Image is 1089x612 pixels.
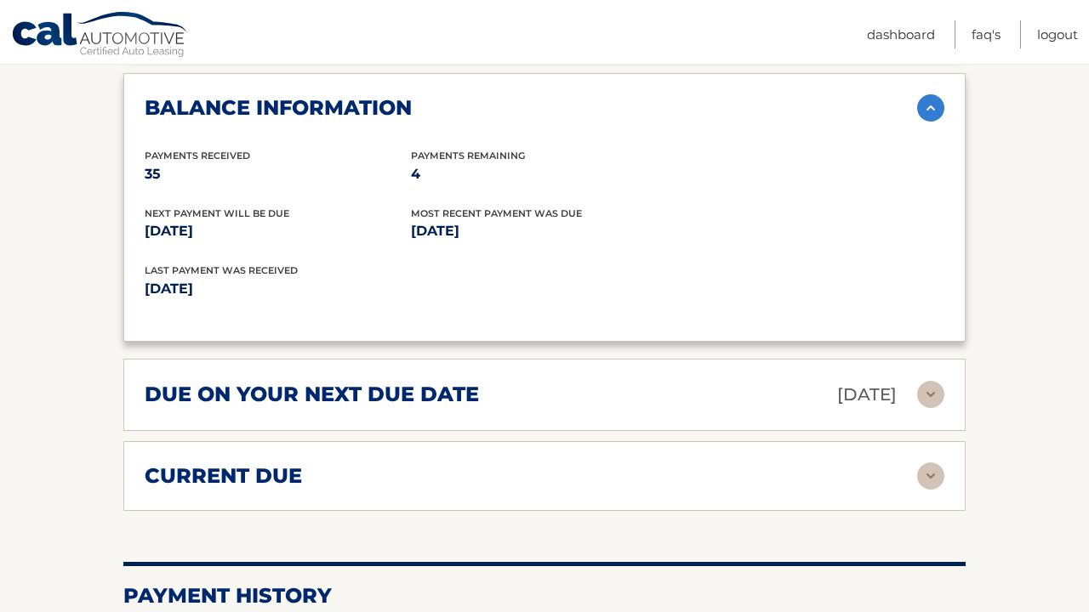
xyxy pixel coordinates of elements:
h2: due on your next due date [145,382,479,407]
a: Logout [1037,20,1078,48]
img: accordion-rest.svg [917,381,944,408]
p: [DATE] [145,277,544,301]
span: Last Payment was received [145,264,298,276]
h2: Payment History [123,583,966,609]
a: Dashboard [867,20,935,48]
h2: balance information [145,95,412,121]
h2: current due [145,463,302,489]
p: [DATE] [411,219,677,243]
p: [DATE] [837,380,897,410]
p: 4 [411,162,677,186]
span: Most Recent Payment Was Due [411,207,582,219]
a: Cal Automotive [11,11,190,60]
img: accordion-rest.svg [917,462,944,490]
p: 35 [145,162,411,186]
span: Payments Remaining [411,150,525,161]
span: Next Payment will be due [145,207,289,219]
p: [DATE] [145,219,411,243]
a: FAQ's [972,20,1001,48]
img: accordion-active.svg [917,94,944,122]
span: Payments Received [145,150,250,161]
